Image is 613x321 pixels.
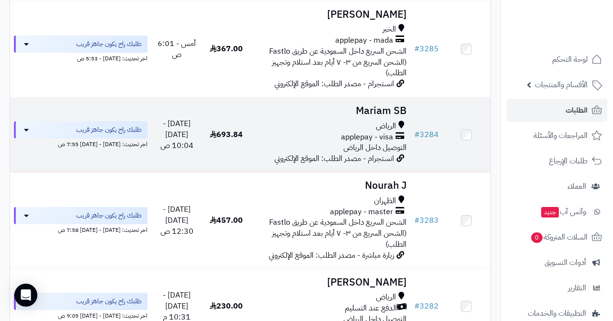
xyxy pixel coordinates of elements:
[541,207,559,218] span: جديد
[414,129,439,140] a: #3284
[568,180,586,193] span: العملاء
[414,215,439,226] a: #3283
[374,195,396,206] span: الظهران
[414,43,420,55] span: #
[414,129,420,140] span: #
[535,78,588,92] span: الأقسام والمنتجات
[210,215,243,226] span: 457.00
[507,200,607,223] a: وآتس آبجديد
[269,217,407,250] span: الشحن السريع داخل السعودية عن طريق Fastlo (الشحن السريع من ٣- ٧ أيام بعد استلام وتجهيز الطلب)
[414,300,439,312] a: #3282
[383,24,396,35] span: الخبر
[568,281,586,295] span: التقارير
[14,310,148,320] div: اخر تحديث: [DATE] - [DATE] 9:05 ص
[274,78,394,90] span: انستجرام - مصدر الطلب: الموقع الإلكتروني
[160,118,193,151] span: [DATE] - [DATE] 10:04 ص
[254,9,407,20] h3: [PERSON_NAME]
[345,303,397,314] span: الدفع عند التسليم
[507,251,607,274] a: أدوات التسويق
[507,124,607,147] a: المراجعات والأسئلة
[210,129,243,140] span: 693.84
[76,297,142,306] span: طلبك راح يكون جاهز قريب
[507,276,607,299] a: التقارير
[552,53,588,66] span: لوحة التحكم
[531,232,543,243] span: 0
[254,180,407,191] h3: Nourah J
[507,99,607,122] a: الطلبات
[507,226,607,249] a: السلات المتروكة0
[76,125,142,135] span: طلبك راح يكون جاهز قريب
[14,224,148,234] div: اخر تحديث: [DATE] - [DATE] 7:58 ص
[76,39,142,49] span: طلبك راح يكون جاهز قريب
[210,43,243,55] span: 367.00
[376,292,396,303] span: الرياض
[376,121,396,132] span: الرياض
[528,307,586,320] span: التطبيقات والخدمات
[549,154,588,168] span: طلبات الإرجاع
[414,300,420,312] span: #
[507,48,607,71] a: لوحة التحكم
[158,38,196,60] span: أمس - 6:01 ص
[414,215,420,226] span: #
[269,250,394,261] span: زيارة مباشرة - مصدر الطلب: الموقع الإلكتروني
[507,175,607,198] a: العملاء
[548,27,604,47] img: logo-2.png
[540,205,586,218] span: وآتس آب
[160,204,193,237] span: [DATE] - [DATE] 12:30 ص
[343,142,407,153] span: التوصيل داخل الرياض
[545,256,586,269] span: أدوات التسويق
[14,53,148,63] div: اخر تحديث: [DATE] - 5:53 ص
[254,277,407,288] h3: [PERSON_NAME]
[269,46,407,79] span: الشحن السريع داخل السعودية عن طريق Fastlo (الشحن السريع من ٣- ٧ أيام بعد استلام وتجهيز الطلب)
[274,153,394,164] span: انستجرام - مصدر الطلب: الموقع الإلكتروني
[14,284,37,307] div: Open Intercom Messenger
[330,206,393,218] span: applepay - master
[414,43,439,55] a: #3285
[507,149,607,172] a: طلبات الإرجاع
[76,211,142,220] span: طلبك راح يكون جاهز قريب
[341,132,393,143] span: applepay - visa
[534,129,588,142] span: المراجعات والأسئلة
[335,35,393,46] span: applepay - mada
[530,230,588,244] span: السلات المتروكة
[254,105,407,116] h3: Mariam SB
[14,138,148,149] div: اخر تحديث: [DATE] - [DATE] 7:55 ص
[566,103,588,117] span: الطلبات
[210,300,243,312] span: 230.00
